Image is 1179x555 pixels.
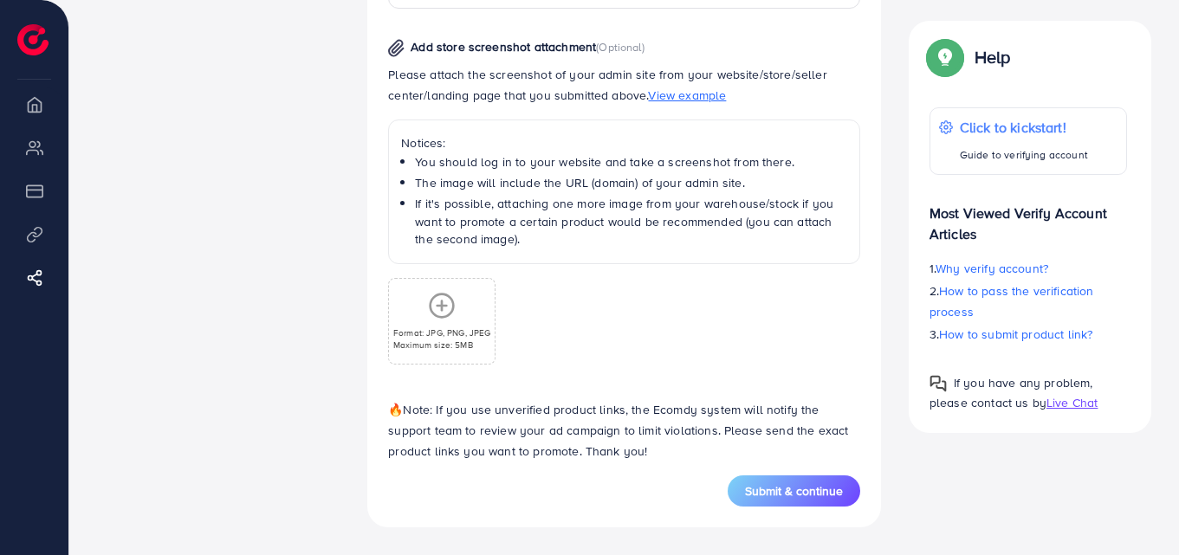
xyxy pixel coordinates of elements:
p: Click to kickstart! [960,117,1088,138]
p: Most Viewed Verify Account Articles [930,189,1127,244]
span: Add store screenshot attachment [411,38,596,55]
img: img [388,39,405,57]
li: The image will include the URL (domain) of your admin site. [415,174,847,191]
span: Submit & continue [745,482,843,500]
img: Popup guide [930,42,961,73]
li: You should log in to your website and take a screenshot from there. [415,153,847,171]
p: Note: If you use unverified product links, the Ecomdy system will notify the support team to revi... [388,399,860,461]
span: View example [648,87,726,104]
img: logo [17,24,49,55]
span: How to submit product link? [939,326,1092,343]
span: 🔥 [388,401,403,418]
span: Why verify account? [936,260,1048,277]
span: Live Chat [1046,394,1098,411]
p: 3. [930,324,1127,345]
span: If you have any problem, please contact us by [930,374,1093,411]
p: 1. [930,258,1127,279]
p: 2. [930,281,1127,322]
p: Guide to verifying account [960,145,1088,165]
p: Help [975,47,1011,68]
p: Please attach the screenshot of your admin site from your website/store/seller center/landing pag... [388,64,860,106]
img: Popup guide [930,375,947,392]
p: Notices: [401,132,847,153]
p: Format: JPG, PNG, JPEG [393,326,491,339]
p: Maximum size: 5MB [393,339,491,351]
span: How to pass the verification process [930,282,1094,320]
iframe: Chat [1105,477,1166,542]
button: Submit & continue [728,475,860,507]
span: (Optional) [596,39,645,55]
li: If it's possible, attaching one more image from your warehouse/stock if you want to promote a cer... [415,195,847,248]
